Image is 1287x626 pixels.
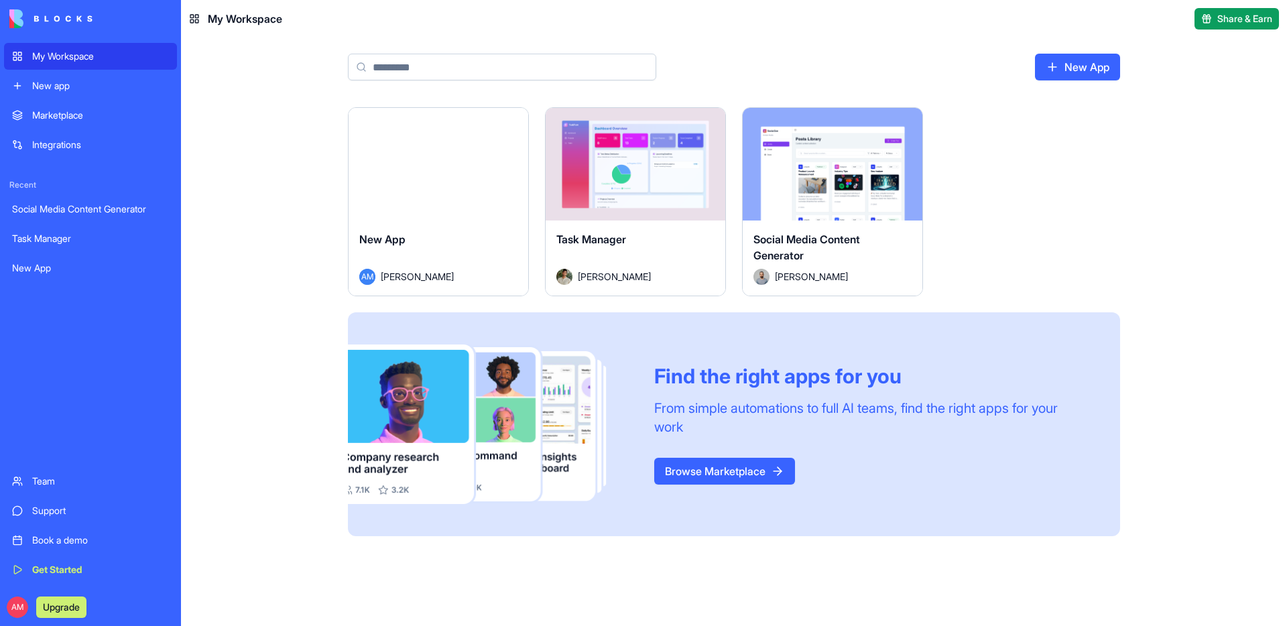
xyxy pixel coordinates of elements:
div: New app [32,79,169,92]
a: Team [4,468,177,495]
a: Marketplace [4,102,177,129]
div: Integrations [32,138,169,151]
div: Find the right apps for you [654,364,1088,388]
a: New app [4,72,177,99]
a: New App [1035,54,1120,80]
a: Social Media Content Generator [4,196,177,223]
img: Frame_181_egmpey.png [348,345,633,505]
a: My Workspace [4,43,177,70]
span: [PERSON_NAME] [578,269,651,284]
span: My Workspace [208,11,282,27]
a: Upgrade [36,600,86,613]
div: Get Started [32,563,169,576]
div: Task Manager [12,232,169,245]
div: Marketplace [32,109,169,122]
img: logo [9,9,93,28]
span: [PERSON_NAME] [381,269,454,284]
span: Social Media Content Generator [753,233,860,262]
a: New AppAM[PERSON_NAME] [348,107,529,296]
div: From simple automations to full AI teams, find the right apps for your work [654,399,1088,436]
span: Share & Earn [1217,12,1272,25]
img: Avatar [753,269,770,285]
a: Book a demo [4,527,177,554]
button: Share & Earn [1194,8,1279,29]
a: Task ManagerAvatar[PERSON_NAME] [545,107,726,296]
a: Social Media Content GeneratorAvatar[PERSON_NAME] [742,107,923,296]
a: Get Started [4,556,177,583]
span: Recent [4,180,177,190]
div: Book a demo [32,534,169,547]
a: Support [4,497,177,524]
div: Support [32,504,169,517]
span: AM [7,597,28,618]
span: AM [359,269,375,285]
a: New App [4,255,177,281]
span: Task Manager [556,233,626,246]
img: Avatar [556,269,572,285]
a: Integrations [4,131,177,158]
span: [PERSON_NAME] [775,269,848,284]
div: My Workspace [32,50,169,63]
a: Browse Marketplace [654,458,795,485]
a: Task Manager [4,225,177,252]
button: Upgrade [36,597,86,618]
div: New App [12,261,169,275]
div: Social Media Content Generator [12,202,169,216]
div: Team [32,475,169,488]
span: New App [359,233,406,246]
